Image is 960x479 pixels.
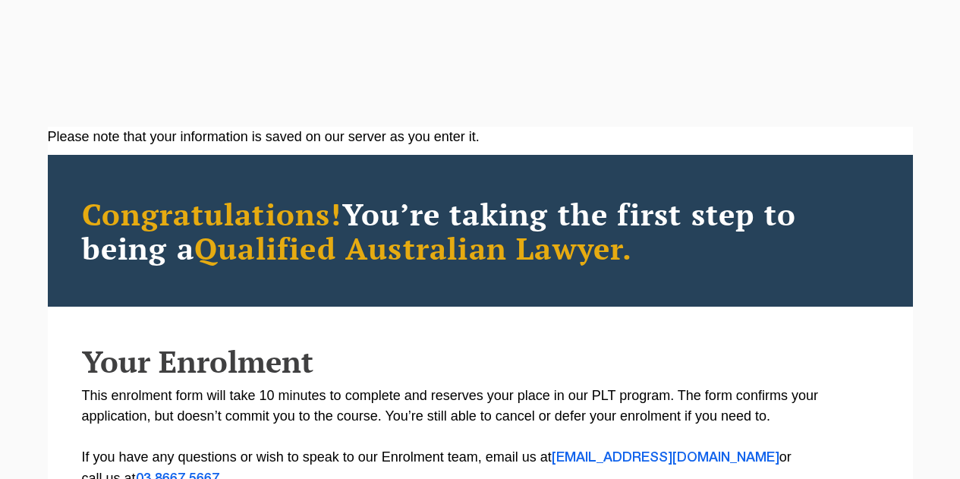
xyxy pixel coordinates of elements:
h2: Your Enrolment [82,345,879,378]
h2: You’re taking the first step to being a [82,197,879,265]
div: Please note that your information is saved on our server as you enter it. [48,127,913,147]
a: [EMAIL_ADDRESS][DOMAIN_NAME] [552,452,779,464]
span: Congratulations! [82,194,342,234]
span: Qualified Australian Lawyer. [194,228,633,268]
